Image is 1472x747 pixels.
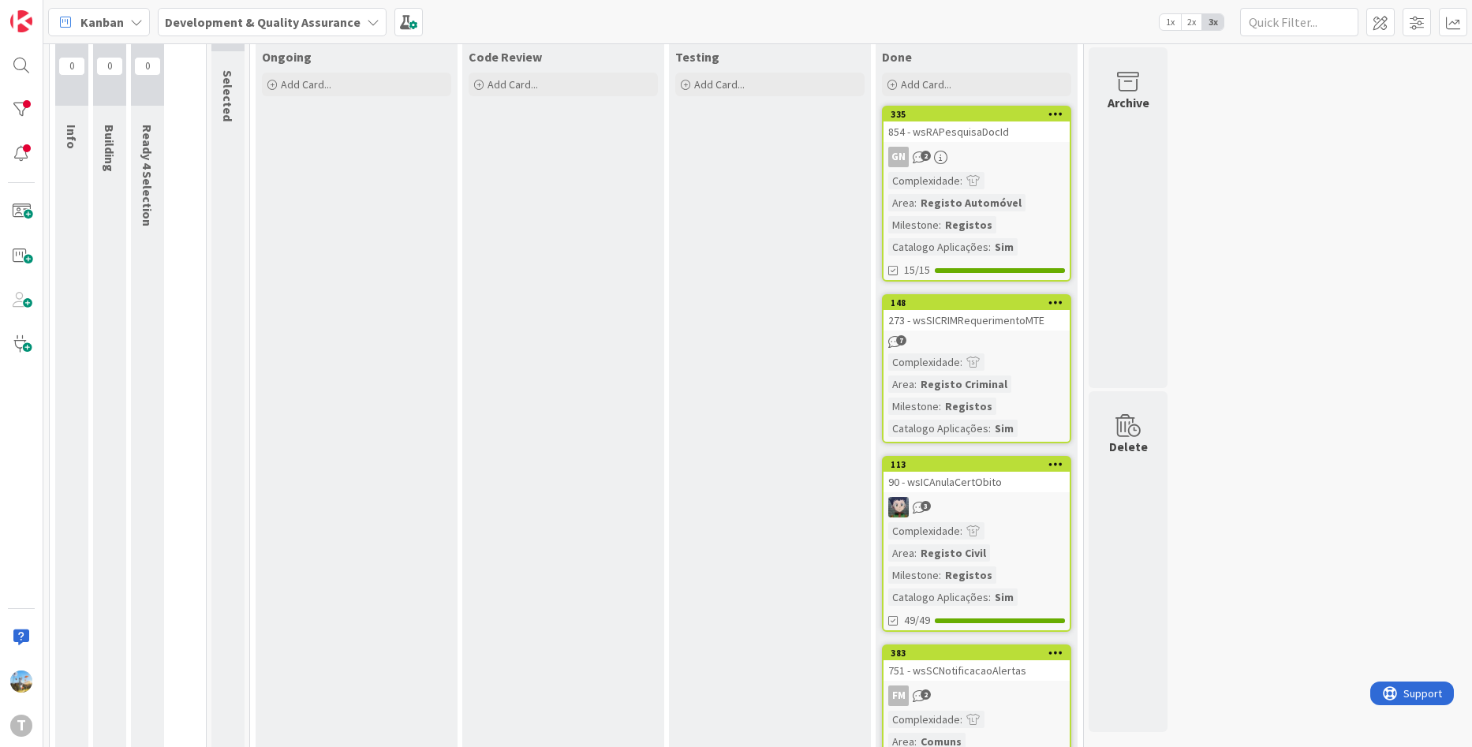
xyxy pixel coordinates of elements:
div: 113 [884,458,1070,472]
div: 383 [884,646,1070,660]
span: Add Card... [281,77,331,92]
div: Sim [991,238,1018,256]
div: 11390 - wsICAnulaCertObito [884,458,1070,492]
div: Registo Criminal [917,375,1011,393]
div: Milestone [888,216,939,233]
span: Info [64,125,80,149]
input: Quick Filter... [1240,8,1358,36]
div: Registo Civil [917,544,990,562]
span: Add Card... [488,77,538,92]
span: : [939,216,941,233]
div: Registos [941,216,996,233]
div: Area [888,375,914,393]
div: Complexidade [888,711,960,728]
span: Code Review [469,49,542,65]
span: : [960,522,962,540]
div: Catalogo Aplicações [888,588,988,606]
div: Area [888,544,914,562]
div: 335854 - wsRAPesquisaDocId [884,107,1070,142]
span: Support [33,2,72,21]
div: FM [888,685,909,706]
span: 49/49 [904,612,930,629]
div: 90 - wsICAnulaCertObito [884,472,1070,492]
div: 148 [884,296,1070,310]
div: 854 - wsRAPesquisaDocId [884,121,1070,142]
span: 3x [1202,14,1224,30]
span: : [960,353,962,371]
div: Registos [941,398,996,415]
div: 113 [891,459,1070,470]
span: 3 [921,501,931,511]
div: Milestone [888,566,939,584]
span: 15/15 [904,262,930,278]
span: : [988,420,991,437]
span: Ready 4 Selection [140,125,155,226]
div: Milestone [888,398,939,415]
span: Add Card... [694,77,745,92]
span: Add Card... [901,77,951,92]
div: 751 - wsSCNotificacaoAlertas [884,660,1070,681]
span: 2 [921,689,931,700]
span: 2 [921,151,931,161]
div: FM [884,685,1070,706]
div: 273 - wsSICRIMRequerimentoMTE [884,310,1070,331]
div: 383751 - wsSCNotificacaoAlertas [884,646,1070,681]
img: LS [888,497,909,517]
div: GN [884,147,1070,167]
div: Complexidade [888,172,960,189]
div: 148273 - wsSICRIMRequerimentoMTE [884,296,1070,331]
div: Complexidade [888,522,960,540]
span: : [960,711,962,728]
div: Complexidade [888,353,960,371]
div: 383 [891,648,1070,659]
span: Selected [220,70,236,121]
span: Done [882,49,912,65]
span: : [988,588,991,606]
span: : [988,238,991,256]
span: : [914,375,917,393]
div: Registos [941,566,996,584]
div: 335 [891,109,1070,120]
div: Catalogo Aplicações [888,420,988,437]
img: Visit kanbanzone.com [10,10,32,32]
div: Catalogo Aplicações [888,238,988,256]
div: T [10,715,32,737]
span: : [960,172,962,189]
span: : [939,566,941,584]
span: Building [102,125,118,172]
span: 1x [1160,14,1181,30]
div: Registo Automóvel [917,194,1026,211]
div: Sim [991,420,1018,437]
img: DG [10,670,32,693]
span: 0 [134,57,161,76]
span: 0 [58,57,85,76]
span: Kanban [80,13,124,32]
div: Archive [1108,93,1149,112]
div: 335 [884,107,1070,121]
div: Area [888,194,914,211]
span: 2x [1181,14,1202,30]
div: 148 [891,297,1070,308]
b: Development & Quality Assurance [165,14,361,30]
div: Sim [991,588,1018,606]
span: Ongoing [262,49,312,65]
div: GN [888,147,909,167]
div: LS [884,497,1070,517]
div: Delete [1109,437,1148,456]
span: : [939,398,941,415]
span: : [914,544,917,562]
span: : [914,194,917,211]
span: Testing [675,49,719,65]
span: 7 [896,335,906,345]
span: 0 [96,57,123,76]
